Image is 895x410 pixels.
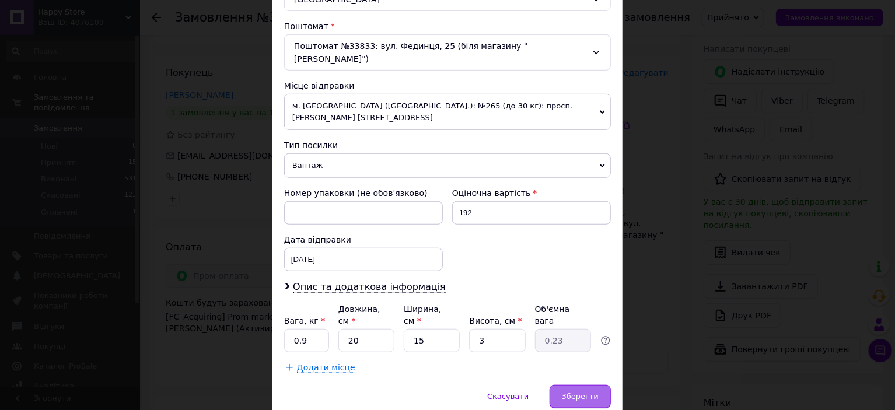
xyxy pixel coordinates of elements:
[284,316,325,325] label: Вага, кг
[452,187,611,199] div: Оціночна вартість
[284,81,355,90] span: Місце відправки
[404,304,441,325] label: Ширина, см
[487,392,529,401] span: Скасувати
[284,141,338,150] span: Тип посилки
[562,392,599,401] span: Зберегти
[284,94,611,130] span: м. [GEOGRAPHIC_DATA] ([GEOGRAPHIC_DATA].): №265 (до 30 кг): просп. [PERSON_NAME] [STREET_ADDRESS]
[297,363,355,373] span: Додати місце
[338,304,380,325] label: Довжина, см
[535,303,591,327] div: Об'ємна вага
[284,187,443,199] div: Номер упаковки (не обов'язково)
[284,153,611,178] span: Вантаж
[469,316,522,325] label: Висота, см
[284,34,611,71] div: Поштомат №33833: вул. Фединця, 25 (біля магазину "[PERSON_NAME]")
[284,20,611,32] div: Поштомат
[293,281,446,293] span: Опис та додаткова інформація
[284,234,443,246] div: Дата відправки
